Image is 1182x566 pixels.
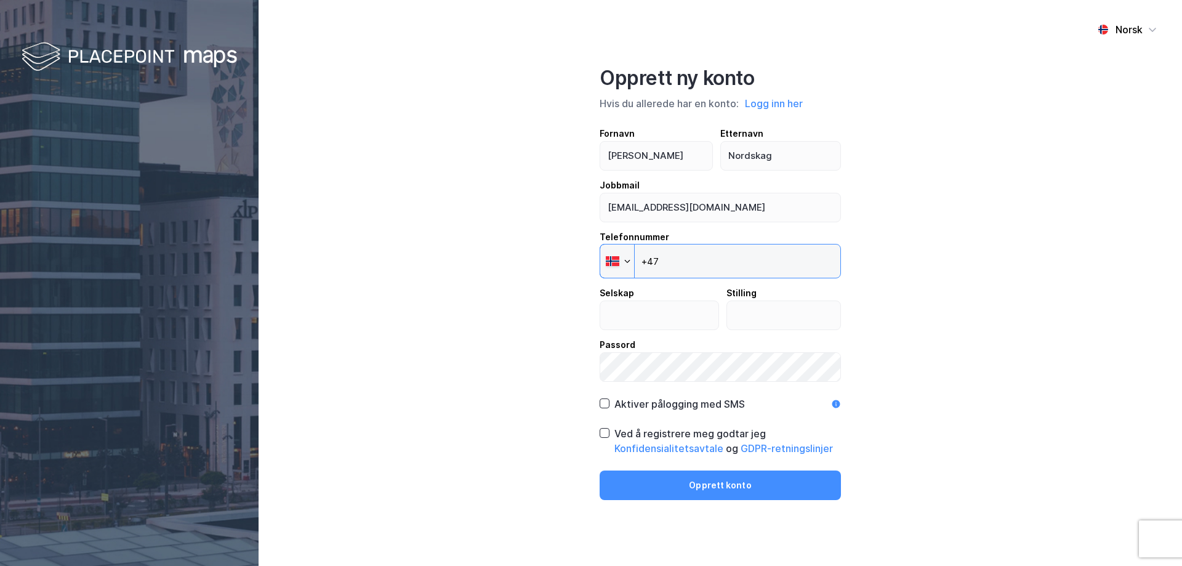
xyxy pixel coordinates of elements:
div: Norsk [1116,22,1143,37]
div: Kontrollprogram for chat [1120,507,1182,566]
button: Opprett konto [600,471,841,500]
div: Telefonnummer [600,230,841,245]
button: Logg inn her [741,95,806,111]
div: Selskap [600,286,719,301]
div: Ved å registrere meg godtar jeg og [614,426,841,456]
div: Fornavn [600,126,713,141]
div: Opprett ny konto [600,66,841,91]
div: Aktiver pålogging med SMS [614,397,745,411]
div: Jobbmail [600,178,841,193]
div: Etternavn [720,126,842,141]
div: Passord [600,338,841,352]
div: Stilling [726,286,842,301]
iframe: Chat Widget [1120,507,1182,566]
div: Hvis du allerede har en konto: [600,95,841,111]
img: logo-white.f07954bde2210d2a523dddb988cd2aa7.svg [22,39,237,76]
input: Telefonnummer [600,244,841,278]
div: Norway: + 47 [600,245,634,278]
